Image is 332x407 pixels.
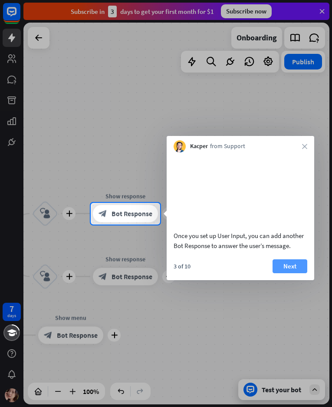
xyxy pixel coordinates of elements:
[112,209,152,218] span: Bot Response
[174,231,307,251] div: Once you set up User Input, you can add another Bot Response to answer the user’s message.
[99,209,107,218] i: block_bot_response
[7,3,33,30] button: Open LiveChat chat widget
[302,144,307,149] i: close
[273,259,307,273] button: Next
[190,142,208,151] span: Kacper
[210,142,245,151] span: from Support
[174,262,191,270] div: 3 of 10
